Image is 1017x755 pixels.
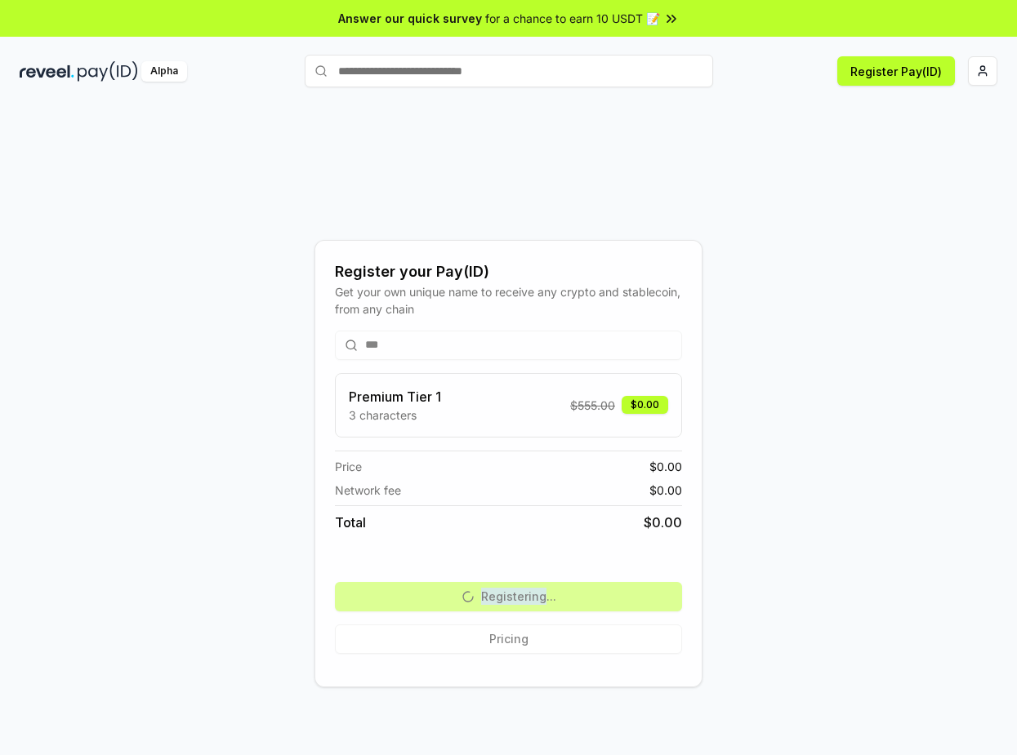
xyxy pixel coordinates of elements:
span: Price [335,458,362,475]
span: $ 555.00 [570,397,615,414]
div: $0.00 [622,396,668,414]
img: pay_id [78,61,138,82]
button: Register Pay(ID) [837,56,955,86]
img: reveel_dark [20,61,74,82]
div: Register your Pay(ID) [335,260,682,283]
div: Get your own unique name to receive any crypto and stablecoin, from any chain [335,283,682,318]
span: for a chance to earn 10 USDT 📝 [485,10,660,27]
span: Total [335,513,366,532]
span: Network fee [335,482,401,499]
span: $ 0.00 [649,482,682,499]
h3: Premium Tier 1 [349,387,441,406]
span: $ 0.00 [644,513,682,532]
div: Alpha [141,61,187,82]
span: $ 0.00 [649,458,682,475]
span: Answer our quick survey [338,10,482,27]
p: 3 characters [349,406,441,424]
